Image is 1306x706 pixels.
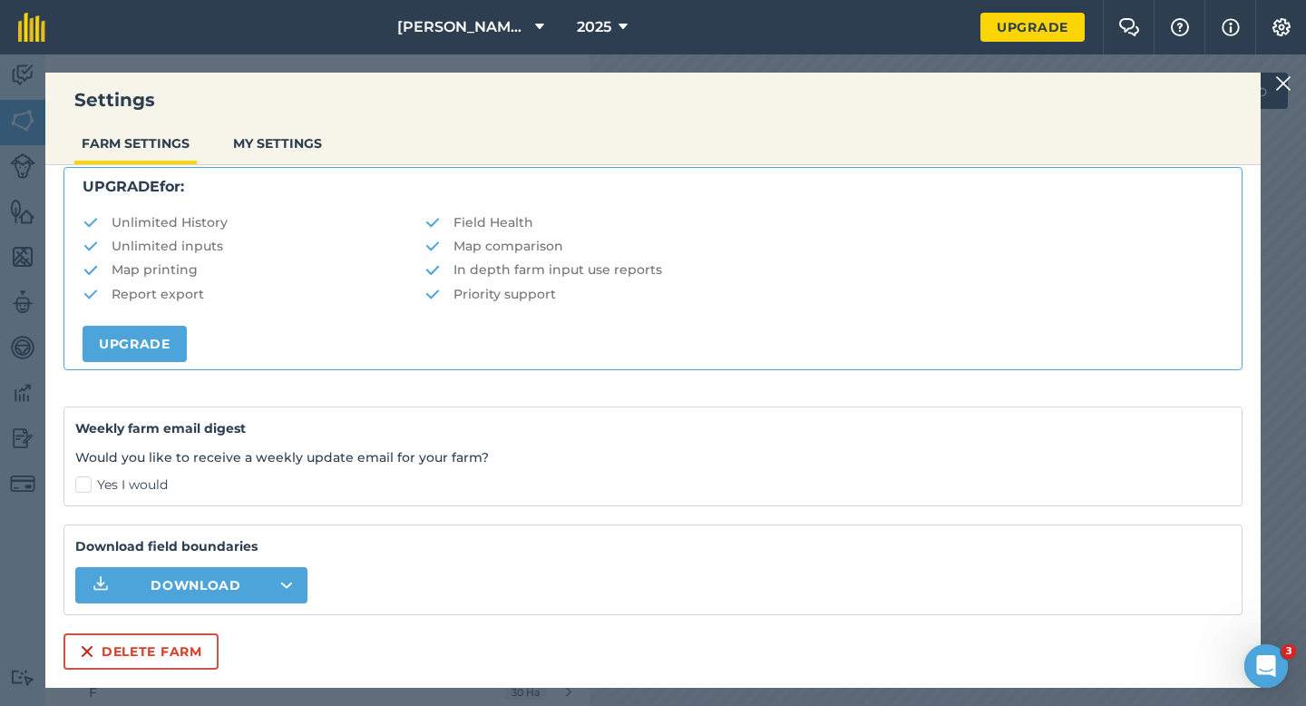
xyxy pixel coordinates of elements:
span: Download [151,576,241,594]
button: MY SETTINGS [226,126,329,161]
h3: Settings [45,87,1261,113]
h4: Weekly farm email digest [75,418,1231,438]
iframe: Intercom live chat [1244,644,1288,688]
li: Map comparison [424,236,1223,256]
span: 2025 [577,16,611,38]
img: Two speech bubbles overlapping with the left bubble in the forefront [1118,18,1140,36]
li: Report export [83,284,424,304]
button: FARM SETTINGS [74,126,197,161]
li: In depth farm input use reports [424,260,1223,279]
li: Unlimited History [83,212,424,232]
li: Priority support [424,284,1223,304]
p: Would you like to receive a weekly update email for your farm? [75,447,1231,467]
p: for: [83,175,1223,199]
span: [PERSON_NAME] & Sons [397,16,528,38]
button: Download [75,567,307,603]
button: Delete farm [63,633,219,670]
li: Unlimited inputs [83,236,424,256]
a: Upgrade [83,326,187,362]
img: svg+xml;base64,PHN2ZyB4bWxucz0iaHR0cDovL3d3dy53My5vcmcvMjAwMC9zdmciIHdpZHRoPSIyMiIgaGVpZ2h0PSIzMC... [1275,73,1291,94]
img: svg+xml;base64,PHN2ZyB4bWxucz0iaHR0cDovL3d3dy53My5vcmcvMjAwMC9zdmciIHdpZHRoPSIxNiIgaGVpZ2h0PSIyNC... [80,641,94,662]
img: A cog icon [1271,18,1292,36]
img: svg+xml;base64,PHN2ZyB4bWxucz0iaHR0cDovL3d3dy53My5vcmcvMjAwMC9zdmciIHdpZHRoPSIxNyIgaGVpZ2h0PSIxNy... [1222,16,1240,38]
li: Map printing [83,260,424,279]
li: Field Health [424,212,1223,232]
img: fieldmargin Logo [18,13,45,42]
strong: Download field boundaries [75,536,1231,556]
a: Upgrade [980,13,1085,42]
label: Yes I would [75,476,1231,495]
strong: UPGRADE [83,178,160,195]
img: A question mark icon [1169,18,1191,36]
span: 3 [1282,644,1296,659]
